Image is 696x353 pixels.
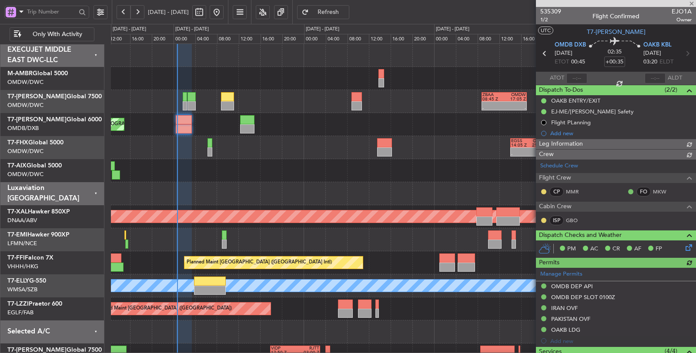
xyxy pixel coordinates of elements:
[239,34,261,44] div: 12:00
[555,41,586,50] span: OMDB DXB
[148,8,189,16] span: [DATE] - [DATE]
[634,245,641,253] span: AF
[7,232,27,238] span: T7-EMI
[555,49,572,58] span: [DATE]
[311,9,346,15] span: Refresh
[7,70,68,77] a: M-AMBRGlobal 5000
[550,74,564,83] span: ATOT
[672,16,692,23] span: Owner
[529,143,548,147] div: 21:05 Z
[504,93,526,97] div: OMDW
[7,140,28,146] span: T7-FHX
[659,58,673,67] span: ELDT
[175,26,209,33] div: [DATE] - [DATE]
[23,31,91,37] span: Only With Activity
[10,27,94,41] button: Only With Activity
[304,34,326,44] div: 00:00
[113,26,146,33] div: [DATE] - [DATE]
[174,34,195,44] div: 00:00
[551,119,591,126] div: Flight PLanning
[7,347,67,353] span: T7-[PERSON_NAME]
[643,58,657,67] span: 03:20
[217,34,239,44] div: 08:00
[391,34,412,44] div: 16:00
[551,97,600,104] div: OAKB ENTRY/EXIT
[7,78,43,86] a: OMDW/DWC
[668,74,682,83] span: ALDT
[540,16,561,23] span: 1/2
[348,34,369,44] div: 08:00
[521,34,543,44] div: 16:00
[511,152,529,157] div: -
[7,301,29,307] span: T7-LZZI
[7,255,54,261] a: T7-FFIFalcon 7X
[665,85,677,94] span: (2/2)
[369,34,391,44] div: 12:00
[511,139,529,143] div: EGSS
[412,34,434,44] div: 20:00
[643,49,661,58] span: [DATE]
[7,117,67,123] span: T7-[PERSON_NAME]
[504,106,526,110] div: -
[482,93,504,97] div: ZBAA
[587,27,646,37] span: T7-[PERSON_NAME]
[590,245,598,253] span: AC
[7,163,62,169] a: T7-AIXGlobal 5000
[539,85,583,95] span: Dispatch To-Dos
[7,301,62,307] a: T7-LZZIPraetor 600
[478,34,499,44] div: 08:00
[434,34,456,44] div: 00:00
[504,97,526,101] div: 17:05 Z
[7,140,64,146] a: T7-FHXGlobal 5000
[7,93,67,100] span: T7-[PERSON_NAME]
[550,130,692,137] div: Add new
[7,216,37,224] a: DNAA/ABV
[7,124,39,132] a: OMDB/DXB
[612,245,620,253] span: CR
[436,26,469,33] div: [DATE] - [DATE]
[7,255,25,261] span: T7-FFI
[529,139,548,143] div: OMDW
[672,7,692,16] span: EJO1A
[7,278,29,284] span: T7-ELLY
[511,143,529,147] div: 14:05 Z
[7,147,43,155] a: OMDW/DWC
[7,278,46,284] a: T7-ELLYG-550
[540,7,561,16] span: 535309
[482,106,504,110] div: -
[7,232,70,238] a: T7-EMIHawker 900XP
[7,347,102,353] a: T7-[PERSON_NAME]Global 7500
[499,34,521,44] div: 12:00
[195,34,217,44] div: 04:00
[592,12,639,21] div: Flight Confirmed
[271,346,295,350] div: VIDP
[7,163,27,169] span: T7-AIX
[555,58,569,67] span: ETOT
[297,5,349,19] button: Refresh
[295,346,319,350] div: RJTT
[529,152,548,157] div: -
[306,26,339,33] div: [DATE] - [DATE]
[7,117,102,123] a: T7-[PERSON_NAME]Global 6000
[152,34,174,44] div: 20:00
[7,286,37,293] a: WMSA/SZB
[282,34,304,44] div: 20:00
[7,309,33,316] a: EGLF/FAB
[456,34,478,44] div: 04:00
[571,58,585,67] span: 00:45
[7,209,70,215] a: T7-XALHawker 850XP
[538,27,553,34] button: UTC
[608,48,622,57] span: 02:35
[643,41,672,50] span: OAKB KBL
[108,34,130,44] div: 12:00
[567,245,576,253] span: PM
[130,34,152,44] div: 16:00
[551,108,634,115] div: EJ-ME/[PERSON_NAME] Safety
[7,263,38,270] a: VHHH/HKG
[7,70,33,77] span: M-AMBR
[7,240,37,247] a: LFMN/NCE
[7,93,102,100] a: T7-[PERSON_NAME]Global 7500
[7,209,28,215] span: T7-XAL
[7,170,43,178] a: OMDW/DWC
[27,5,76,18] input: Trip Number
